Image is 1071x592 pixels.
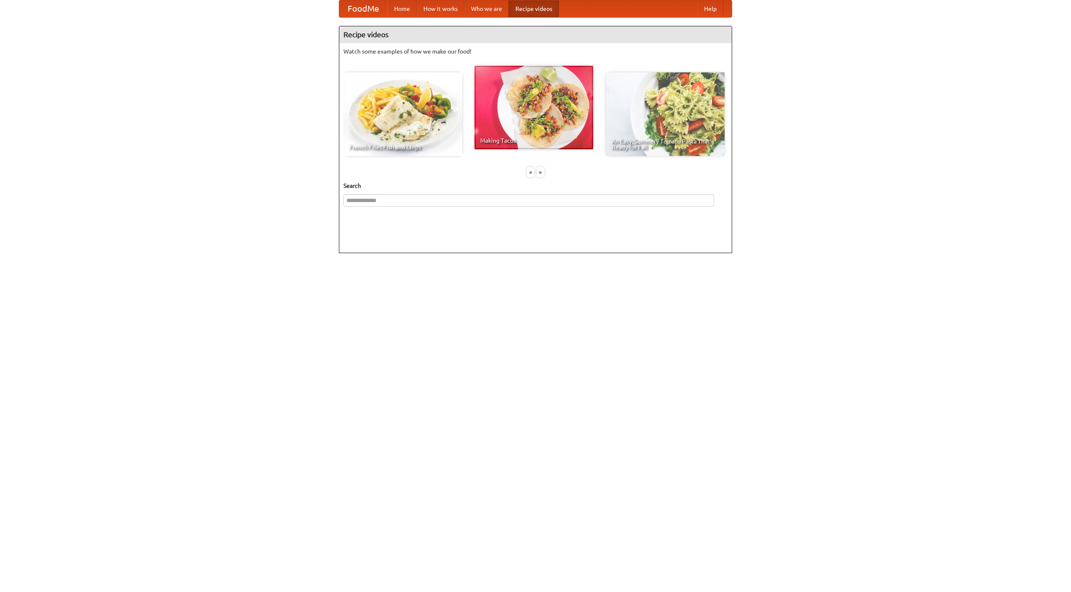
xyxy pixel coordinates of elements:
[697,0,723,17] a: Help
[606,72,725,156] a: An Easy, Summery Tomato Pasta That's Ready for Fall
[343,47,728,56] p: Watch some examples of how we make our food!
[480,138,587,144] span: Making Tacos
[474,66,593,149] a: Making Tacos
[349,144,456,150] span: French Fries Fish and Chips
[339,26,732,43] h4: Recipe videos
[509,0,559,17] a: Recipe videos
[343,182,728,190] h5: Search
[537,167,544,177] div: »
[417,0,464,17] a: How it works
[339,0,387,17] a: FoodMe
[464,0,509,17] a: Who we are
[343,72,462,156] a: French Fries Fish and Chips
[387,0,417,17] a: Home
[612,138,719,150] span: An Easy, Summery Tomato Pasta That's Ready for Fall
[527,167,534,177] div: «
